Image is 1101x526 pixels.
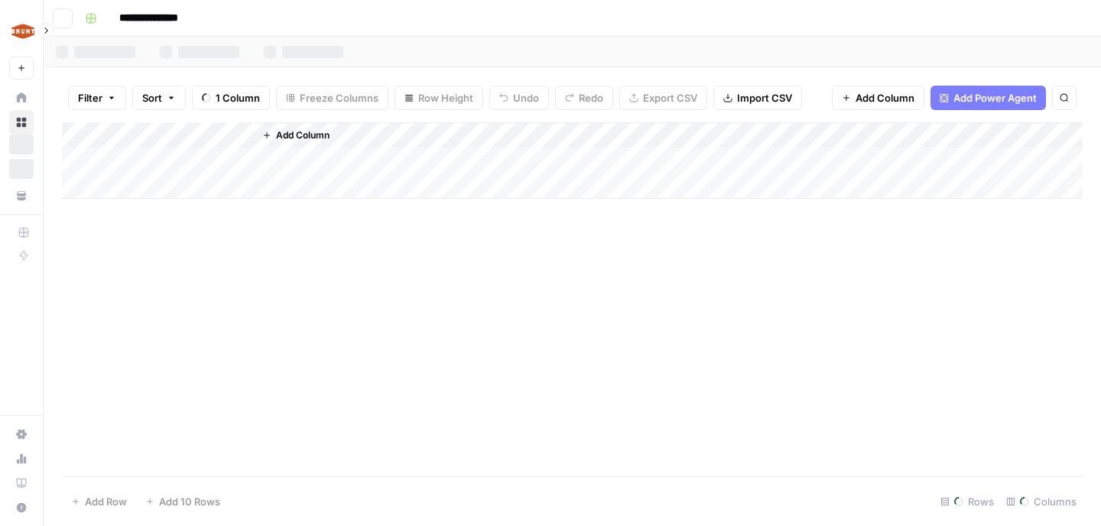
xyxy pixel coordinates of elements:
span: Add Row [85,494,127,509]
span: Sort [142,90,162,106]
span: 1 Column [216,90,260,106]
span: Export CSV [643,90,697,106]
div: Rows [934,489,1000,514]
button: Sort [132,86,186,110]
a: Browse [9,110,34,135]
button: Row Height [395,86,483,110]
span: Add Power Agent [953,90,1037,106]
button: Add 10 Rows [136,489,229,514]
button: Workspace: Brunt Workwear [9,12,34,50]
a: Your Data [9,183,34,208]
span: Add Column [276,128,330,142]
span: Row Height [418,90,473,106]
button: Import CSV [713,86,802,110]
button: Export CSV [619,86,707,110]
span: Undo [513,90,539,106]
img: Brunt Workwear Logo [9,18,37,45]
a: Home [9,86,34,110]
button: 1 Column [192,86,270,110]
button: Redo [555,86,613,110]
button: Undo [489,86,549,110]
span: Freeze Columns [300,90,378,106]
button: Freeze Columns [276,86,388,110]
button: Add Power Agent [930,86,1046,110]
span: Redo [579,90,603,106]
div: Columns [1000,489,1083,514]
span: Add 10 Rows [159,494,220,509]
button: Add Column [256,125,336,145]
a: Settings [9,422,34,446]
span: Filter [78,90,102,106]
span: Add Column [856,90,914,106]
button: Add Column [832,86,924,110]
button: Add Row [62,489,136,514]
a: Usage [9,446,34,471]
button: Filter [68,86,126,110]
a: Learning Hub [9,471,34,495]
button: Help + Support [9,495,34,520]
span: Import CSV [737,90,792,106]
